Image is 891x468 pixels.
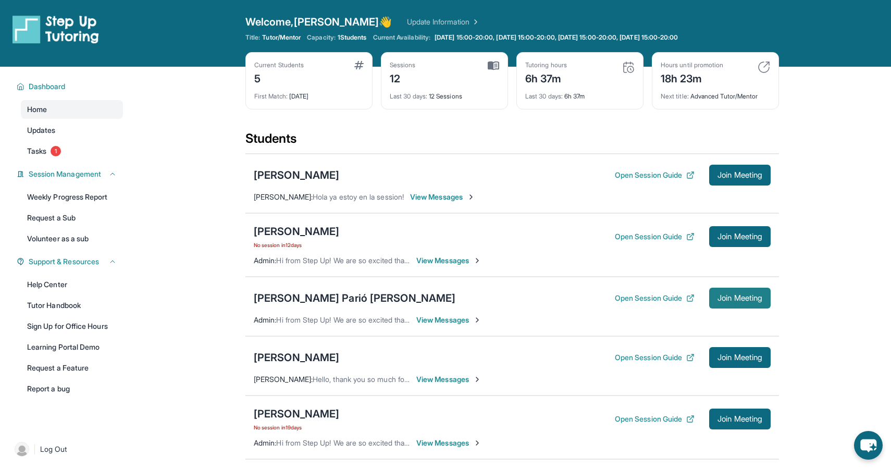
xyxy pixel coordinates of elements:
button: Open Session Guide [615,293,695,303]
a: Home [21,100,123,119]
div: Advanced Tutor/Mentor [661,86,770,101]
div: 6h 37m [525,86,635,101]
span: Capacity: [307,33,336,42]
span: Admin : [254,256,276,265]
div: Sessions [390,61,416,69]
span: Updates [27,125,56,136]
div: 12 Sessions [390,86,499,101]
div: [PERSON_NAME] [254,407,339,421]
span: No session in 12 days [254,241,339,249]
span: View Messages [416,255,481,266]
div: 6h 37m [525,69,567,86]
span: Hola ya estoy en la session! [313,192,404,201]
span: Last 30 days : [390,92,427,100]
div: [DATE] [254,86,364,101]
a: Report a bug [21,379,123,398]
span: Log Out [40,444,67,454]
div: 18h 23m [661,69,723,86]
a: Tutor Handbook [21,296,123,315]
span: 1 [51,146,61,156]
button: Session Management [24,169,117,179]
div: [PERSON_NAME] [254,168,339,182]
div: Hours until promotion [661,61,723,69]
div: 12 [390,69,416,86]
span: Next title : [661,92,689,100]
span: Join Meeting [717,354,762,361]
a: [DATE] 15:00-20:00, [DATE] 15:00-20:00, [DATE] 15:00-20:00, [DATE] 15:00-20:00 [432,33,680,42]
span: Welcome, [PERSON_NAME] 👋 [245,15,392,29]
div: Current Students [254,61,304,69]
img: Chevron-Right [473,316,481,324]
a: Tasks1 [21,142,123,161]
span: Dashboard [29,81,66,92]
span: Last 30 days : [525,92,563,100]
img: Chevron-Right [467,193,475,201]
div: Tutoring hours [525,61,567,69]
button: Support & Resources [24,256,117,267]
span: Join Meeting [717,416,762,422]
a: Request a Feature [21,359,123,377]
span: Current Availability: [373,33,430,42]
a: Weekly Progress Report [21,188,123,206]
img: Chevron-Right [473,375,481,384]
a: Help Center [21,275,123,294]
img: Chevron-Right [473,256,481,265]
span: 1 Students [338,33,367,42]
img: logo [13,15,99,44]
span: View Messages [416,315,481,325]
img: card [758,61,770,73]
div: Students [245,130,779,153]
span: View Messages [410,192,475,202]
span: Title: [245,33,260,42]
span: [PERSON_NAME] : [254,192,313,201]
button: chat-button [854,431,883,460]
a: |Log Out [10,438,123,461]
span: First Match : [254,92,288,100]
img: Chevron Right [469,17,480,27]
img: user-img [15,442,29,457]
img: card [354,61,364,69]
span: Tasks [27,146,46,156]
span: View Messages [416,438,481,448]
span: Tutor/Mentor [262,33,301,42]
span: Join Meeting [717,295,762,301]
span: [DATE] 15:00-20:00, [DATE] 15:00-20:00, [DATE] 15:00-20:00, [DATE] 15:00-20:00 [435,33,678,42]
div: [PERSON_NAME] [254,224,339,239]
button: Open Session Guide [615,352,695,363]
a: Volunteer as a sub [21,229,123,248]
div: [PERSON_NAME] Parió [PERSON_NAME] [254,291,455,305]
a: Updates [21,121,123,140]
img: Chevron-Right [473,439,481,447]
button: Join Meeting [709,226,771,247]
span: Join Meeting [717,172,762,178]
a: Sign Up for Office Hours [21,317,123,336]
button: Join Meeting [709,165,771,186]
button: Open Session Guide [615,170,695,180]
span: Admin : [254,438,276,447]
span: Admin : [254,315,276,324]
a: Request a Sub [21,208,123,227]
div: [PERSON_NAME] [254,350,339,365]
button: Join Meeting [709,409,771,429]
span: No session in 19 days [254,423,339,432]
button: Open Session Guide [615,231,695,242]
a: Update Information [407,17,480,27]
span: | [33,443,36,455]
span: Support & Resources [29,256,99,267]
button: Join Meeting [709,347,771,368]
button: Open Session Guide [615,414,695,424]
img: card [622,61,635,73]
span: Join Meeting [717,233,762,240]
span: Session Management [29,169,101,179]
span: [PERSON_NAME] : [254,375,313,384]
a: Learning Portal Demo [21,338,123,356]
button: Dashboard [24,81,117,92]
div: 5 [254,69,304,86]
span: Home [27,104,47,115]
img: card [488,61,499,70]
button: Join Meeting [709,288,771,309]
span: View Messages [416,374,481,385]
